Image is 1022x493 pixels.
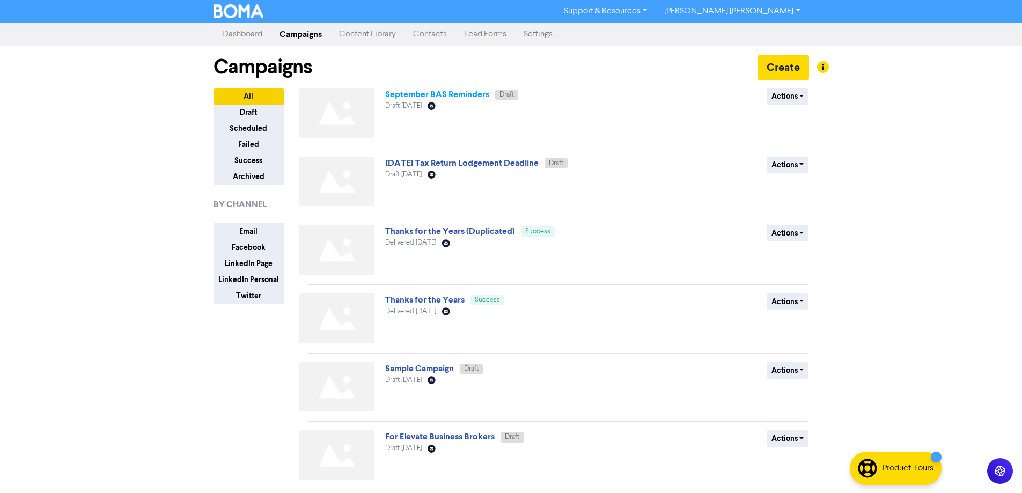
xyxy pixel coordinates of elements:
[214,255,284,272] button: LinkedIn Page
[515,24,561,45] a: Settings
[405,24,455,45] a: Contacts
[299,225,374,275] img: Not found
[385,308,436,315] span: Delivered [DATE]
[385,295,465,305] a: Thanks for the Years
[968,442,1022,493] iframe: Chat Widget
[214,88,284,105] button: All
[767,293,809,310] button: Actions
[385,102,422,109] span: Draft [DATE]
[214,239,284,256] button: Facebook
[299,362,374,412] img: Not found
[214,104,284,121] button: Draft
[767,362,809,379] button: Actions
[555,3,656,20] a: Support & Resources
[214,4,264,18] img: BOMA Logo
[505,433,519,440] span: Draft
[214,120,284,137] button: Scheduled
[385,239,436,246] span: Delivered [DATE]
[214,198,267,211] span: BY CHANNEL
[767,157,809,173] button: Actions
[299,430,374,480] img: Not found
[499,91,514,98] span: Draft
[214,168,284,185] button: Archived
[214,24,271,45] a: Dashboard
[656,3,808,20] a: [PERSON_NAME] [PERSON_NAME]
[385,158,539,168] a: [DATE] Tax Return Lodgement Deadline
[767,88,809,105] button: Actions
[767,225,809,241] button: Actions
[455,24,515,45] a: Lead Forms
[525,228,550,235] span: Success
[385,445,422,452] span: Draft [DATE]
[549,160,563,167] span: Draft
[464,365,479,372] span: Draft
[385,377,422,384] span: Draft [DATE]
[214,55,312,79] h1: Campaigns
[475,297,500,304] span: Success
[385,363,454,374] a: Sample Campaign
[214,223,284,240] button: Email
[767,430,809,447] button: Actions
[758,55,809,80] button: Create
[385,226,515,237] a: Thanks for the Years (Duplicated)
[330,24,405,45] a: Content Library
[214,136,284,153] button: Failed
[214,271,284,288] button: LinkedIn Personal
[385,431,495,442] a: For Elevate Business Brokers
[299,88,374,138] img: Not found
[385,171,422,178] span: Draft [DATE]
[299,293,374,343] img: Not found
[214,288,284,304] button: Twitter
[299,157,374,207] img: Not found
[385,89,489,100] a: September BAS Reminders
[214,152,284,169] button: Success
[271,24,330,45] a: Campaigns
